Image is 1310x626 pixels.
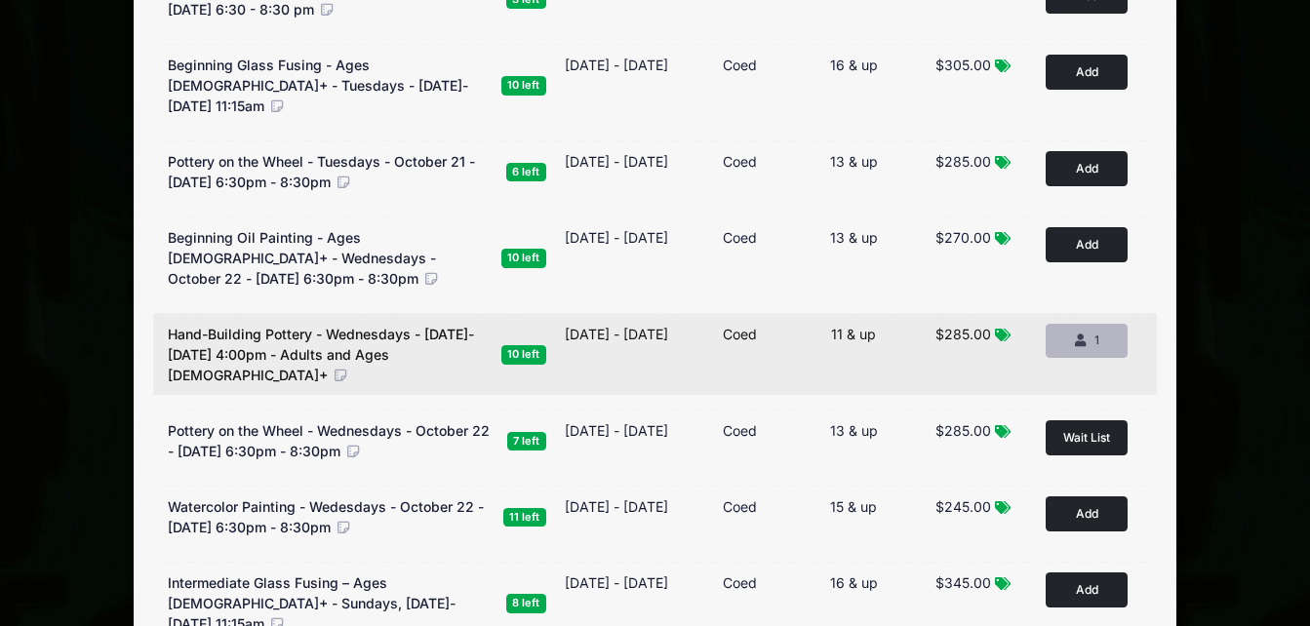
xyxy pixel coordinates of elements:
[503,508,546,527] span: 11 left
[935,57,991,73] span: $305.00
[501,249,546,267] span: 10 left
[168,153,475,190] span: Pottery on the Wheel - Tuesdays - October 21 - [DATE] 6:30pm - 8:30pm
[565,572,668,593] div: [DATE] - [DATE]
[935,153,991,170] span: $285.00
[1046,55,1128,89] button: Add
[830,153,878,170] span: 13 & up
[723,498,757,515] span: Coed
[830,498,877,515] span: 15 & up
[168,498,484,535] span: Watercolor Painting - Wedesdays - October 22 - [DATE] 6:30pm - 8:30pm
[501,76,546,95] span: 10 left
[1046,227,1128,261] button: Add
[565,151,668,172] div: [DATE] - [DATE]
[168,57,468,114] span: Beginning Glass Fusing - Ages [DEMOGRAPHIC_DATA]+ - Tuesdays - [DATE]-[DATE] 11:15am
[565,420,668,441] div: [DATE] - [DATE]
[565,496,668,517] div: [DATE] - [DATE]
[935,574,991,591] span: $345.00
[168,229,436,287] span: Beginning Oil Painting - Ages [DEMOGRAPHIC_DATA]+ - Wednesdays - October 22 - [DATE] 6:30pm - 8:30pm
[723,229,757,246] span: Coed
[501,345,546,364] span: 10 left
[723,574,757,591] span: Coed
[506,163,546,181] span: 6 left
[1094,333,1099,347] span: 1
[168,422,490,459] span: Pottery on the Wheel - Wednesdays - October 22 - [DATE] 6:30pm - 8:30pm
[1046,572,1128,606] button: Add
[723,326,757,342] span: Coed
[168,326,474,383] span: Hand-Building Pottery - Wednesdays - [DATE]-[DATE] 4:00pm - Adults and Ages [DEMOGRAPHIC_DATA]+
[1046,496,1128,530] button: Add
[507,432,546,450] span: 7 left
[935,326,991,342] span: $285.00
[935,229,991,246] span: $270.00
[506,594,546,612] span: 8 left
[1046,151,1128,185] button: Add
[723,422,757,439] span: Coed
[831,326,876,342] span: 11 & up
[830,229,878,246] span: 13 & up
[565,324,668,344] div: [DATE] - [DATE]
[565,55,668,75] div: [DATE] - [DATE]
[723,57,757,73] span: Coed
[830,422,878,439] span: 13 & up
[723,153,757,170] span: Coed
[830,574,878,591] span: 16 & up
[565,227,668,248] div: [DATE] - [DATE]
[1046,324,1128,357] button: 1
[830,57,878,73] span: 16 & up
